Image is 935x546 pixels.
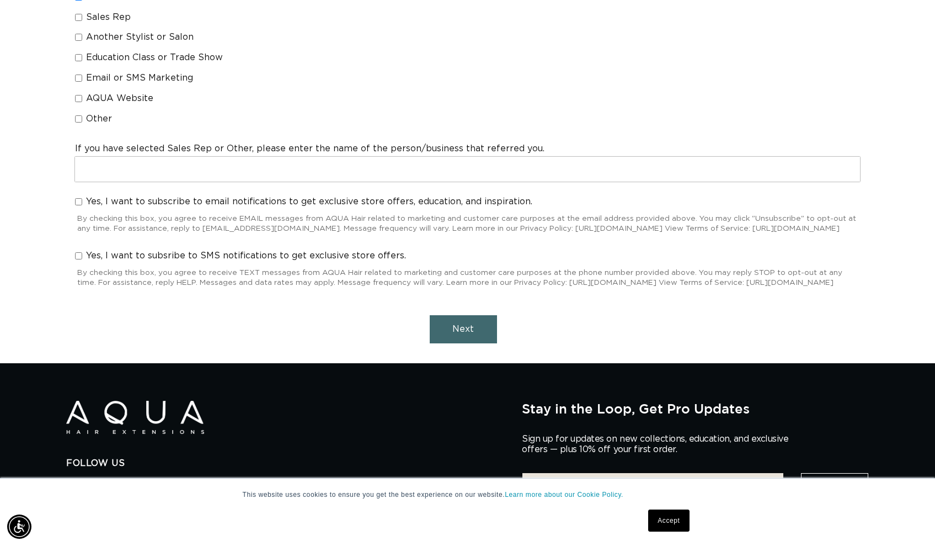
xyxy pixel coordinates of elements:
[86,31,194,43] span: Another Stylist or Salon
[66,458,505,469] h2: Follow Us
[522,401,869,416] h2: Stay in the Loop, Get Pro Updates
[430,315,497,343] button: Next
[86,113,112,125] span: Other
[86,72,193,84] span: Email or SMS Marketing
[75,264,860,290] div: By checking this box, you agree to receive TEXT messages from AQUA Hair related to marketing and ...
[86,196,532,208] span: Yes, I want to subscribe to email notifications to get exclusive store offers, education, and ins...
[86,12,131,23] span: Sales Rep
[7,515,31,539] div: Accessibility Menu
[522,473,783,501] input: ENTER YOUR EMAIL
[75,143,544,155] label: If you have selected Sales Rep or Other, please enter the name of the person/business that referr...
[786,427,935,546] iframe: Chat Widget
[75,210,860,236] div: By checking this box, you agree to receive EMAIL messages from AQUA Hair related to marketing and...
[86,52,223,63] span: Education Class or Trade Show
[86,93,153,104] span: AQUA Website
[243,490,693,500] p: This website uses cookies to ensure you get the best experience on our website.
[505,491,623,499] a: Learn more about our Cookie Policy.
[452,325,474,333] span: Next
[66,401,204,434] img: Aqua Hair Extensions
[522,434,798,455] p: Sign up for updates on new collections, education, and exclusive offers — plus 10% off your first...
[648,510,689,532] a: Accept
[86,250,406,262] span: Yes, I want to subsribe to SMS notifications to get exclusive store offers.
